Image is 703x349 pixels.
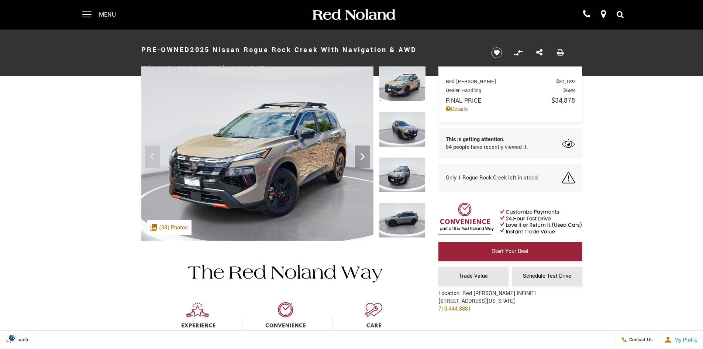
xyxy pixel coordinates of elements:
span: VIN: [141,65,149,70]
a: Dealer Handling $689 [446,87,575,94]
a: Print this Pre-Owned 2025 Nissan Rogue Rock Creek With Navigation & AWD [557,48,564,58]
span: 84 people have recently viewed it. [446,143,528,151]
a: Share this Pre-Owned 2025 Nissan Rogue Rock Creek With Navigation & AWD [536,48,542,58]
button: Save vehicle [489,47,505,59]
span: Start Your Deal [492,247,528,255]
span: Trade Value [459,272,488,280]
img: Red Noland Auto Group [311,8,396,21]
span: Schedule Test Drive [523,272,571,280]
span: Contact Us [627,336,653,343]
img: Used 2025 Beige Nissan Rock Creek image 1 [379,66,425,102]
span: UI787788A [245,65,265,70]
div: (33) Photos [147,220,192,235]
span: Stock: [231,65,245,70]
button: Open user profile menu [659,331,703,349]
div: Location: Red [PERSON_NAME] INFINITI [STREET_ADDRESS][US_STATE] [438,290,536,318]
h1: 2025 Nissan Rogue Rock Creek With Navigation & AWD [141,35,479,65]
span: Final Price [446,96,551,105]
img: Opt-Out Icon [4,334,21,342]
span: $689 [563,87,575,94]
img: Used 2025 Beige Nissan Rock Creek image 3 [379,157,425,192]
span: My Profile [672,337,697,343]
a: 719.444.8881 [438,305,471,313]
strong: Pre-Owned [141,45,190,55]
a: Details [446,105,575,113]
span: $34,189 [556,78,575,85]
a: Start Your Deal [438,242,582,261]
span: Only 1 Rogue Rock Creek left in stock! [446,174,539,182]
span: Dealer Handling [446,87,563,94]
span: [US_VEHICLE_IDENTIFICATION_NUMBER] [149,65,224,70]
img: Used 2025 Beige Nissan Rock Creek image 4 [379,203,425,238]
span: Red [PERSON_NAME] [446,78,556,85]
span: $34,878 [551,96,575,105]
section: Click to Open Cookie Consent Modal [4,334,21,342]
button: Compare vehicle [513,47,524,58]
a: Schedule Test Drive [512,267,582,286]
a: Final Price $34,878 [446,96,575,105]
a: Red [PERSON_NAME] $34,189 [446,78,575,85]
span: This is getting attention. [446,136,528,143]
img: Used 2025 Beige Nissan Rock Creek image 2 [379,112,425,147]
div: Next [355,146,370,168]
img: Used 2025 Beige Nissan Rock Creek image 1 [141,66,373,241]
a: Trade Value [438,267,509,286]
